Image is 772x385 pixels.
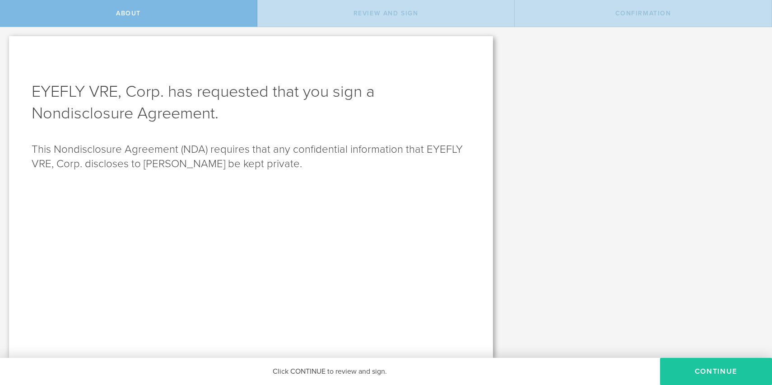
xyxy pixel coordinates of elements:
span: Review and sign [353,9,419,17]
span: Confirmation [615,9,671,17]
iframe: Chat Widget [727,315,772,358]
p: This Nondisclosure Agreement (NDA) requires that any confidential information that EYEFLY VRE, Co... [32,142,470,171]
h1: EYEFLY VRE, Corp. has requested that you sign a Nondisclosure Agreement . [32,81,470,124]
span: About [116,9,141,17]
button: Continue [660,358,772,385]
